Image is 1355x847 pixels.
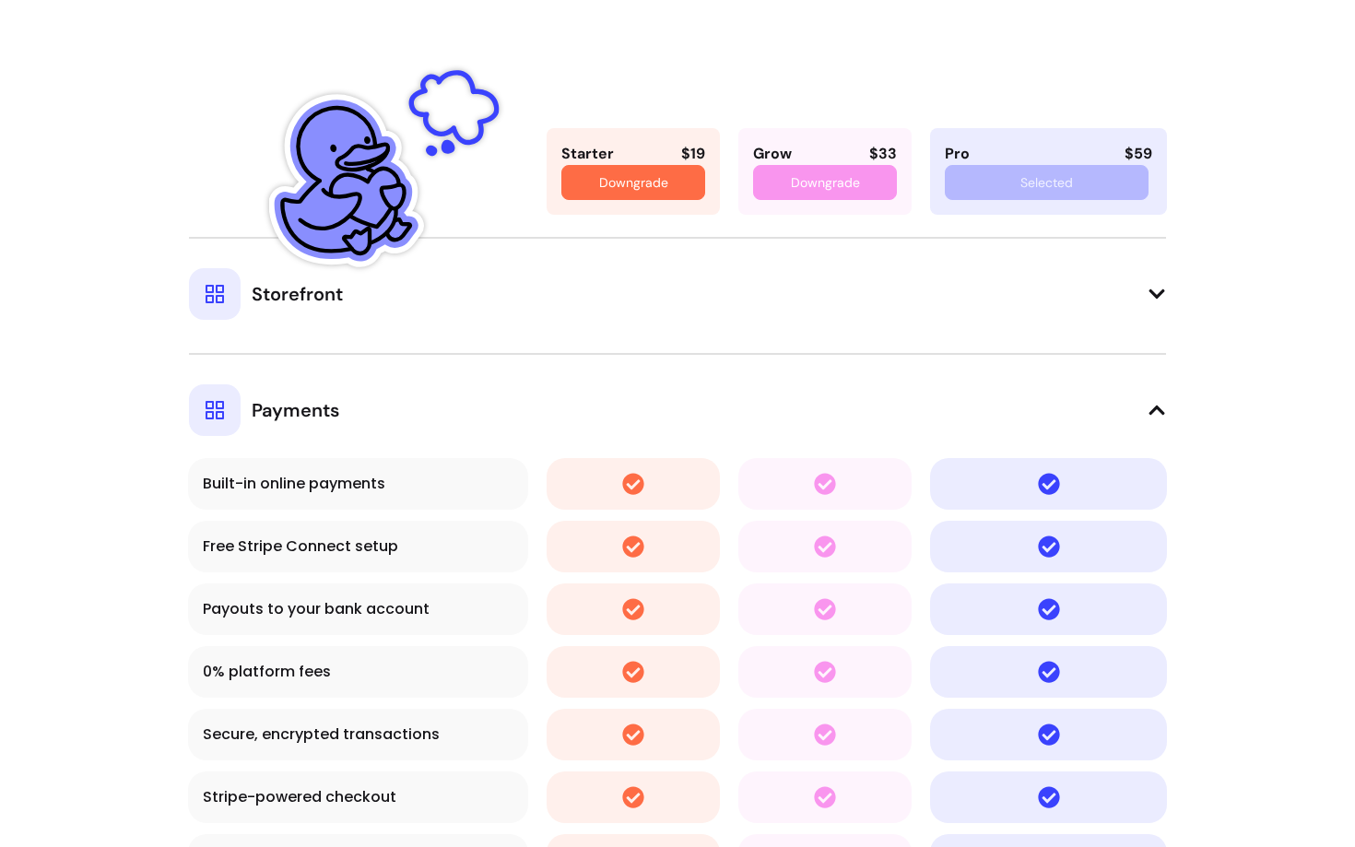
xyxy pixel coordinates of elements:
div: Payouts to your bank account [203,598,514,620]
div: Pro [945,143,970,165]
button: Payments [189,353,1167,436]
div: Free Stripe Connect setup [203,535,514,558]
div: Grow [753,143,792,165]
img: Fluum Duck sticker [268,53,499,284]
div: 0% platform fees [203,661,514,683]
span: Payments [252,397,339,423]
span: Storefront [252,281,343,307]
button: Downgrade [561,165,705,200]
div: Starter [561,143,614,165]
div: $ 33 [869,143,897,165]
button: Storefront [189,237,1167,320]
div: $ 19 [681,143,705,165]
button: Downgrade [753,165,897,200]
div: Built-in online payments [203,473,514,495]
div: Secure, encrypted transactions [203,723,514,746]
div: Stripe-powered checkout [203,786,514,808]
div: $59 [1125,143,1152,165]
